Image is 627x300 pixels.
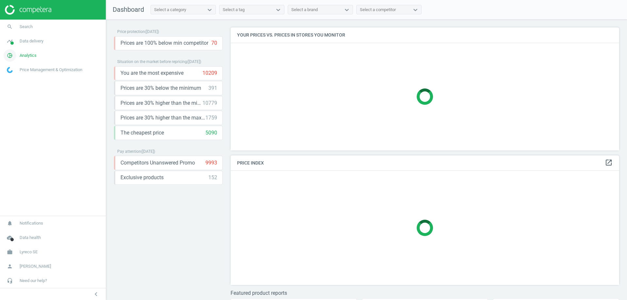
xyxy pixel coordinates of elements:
[5,5,51,15] img: ajHJNr6hYgQAAAAASUVORK5CYII=
[202,70,217,77] div: 10209
[20,24,33,30] span: Search
[113,6,144,13] span: Dashboard
[231,155,619,171] h4: Price Index
[4,260,16,273] i: person
[205,129,217,136] div: 5090
[154,7,186,13] div: Select a category
[202,100,217,107] div: 10779
[20,53,37,58] span: Analytics
[121,39,208,47] span: Prices are 100% below min competitor
[121,85,201,92] span: Prices are 30% below the minimum
[121,129,164,136] span: The cheapest price
[4,231,16,244] i: cloud_done
[4,35,16,47] i: timeline
[121,114,205,121] span: Prices are 30% higher than the maximal
[208,85,217,92] div: 391
[121,100,202,107] span: Prices are 30% higher than the minimum
[117,149,141,154] span: Pay attention
[205,114,217,121] div: 1759
[223,7,245,13] div: Select a tag
[20,235,41,241] span: Data health
[20,220,43,226] span: Notifications
[7,67,13,73] img: wGWNvw8QSZomAAAAABJRU5ErkJggg==
[141,149,155,154] span: ( [DATE] )
[20,263,51,269] span: [PERSON_NAME]
[360,7,396,13] div: Select a competitor
[121,159,195,166] span: Competitors Unanswered Promo
[4,275,16,287] i: headset_mic
[88,290,104,298] button: chevron_left
[291,7,318,13] div: Select a brand
[117,29,145,34] span: Price protection
[20,278,47,284] span: Need our help?
[231,290,619,296] h3: Featured product reports
[211,39,217,47] div: 70
[4,21,16,33] i: search
[4,246,16,258] i: work
[20,67,82,73] span: Price Management & Optimization
[605,159,613,167] a: open_in_new
[121,174,164,181] span: Exclusive products
[231,27,619,43] h4: Your prices vs. prices in stores you monitor
[92,290,100,298] i: chevron_left
[187,59,201,64] span: ( [DATE] )
[205,159,217,166] div: 9993
[4,49,16,62] i: pie_chart_outlined
[208,174,217,181] div: 152
[20,38,43,44] span: Data delivery
[121,70,184,77] span: You are the most expensive
[4,217,16,229] i: notifications
[20,249,38,255] span: Lyreco SE
[117,59,187,64] span: Situation on the market before repricing
[145,29,159,34] span: ( [DATE] )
